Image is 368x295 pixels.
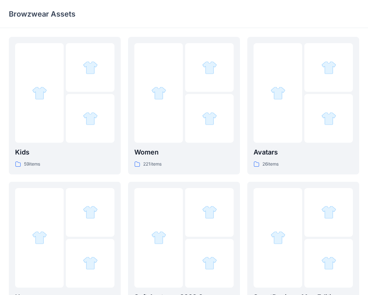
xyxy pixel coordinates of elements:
[321,256,336,271] img: folder 3
[262,160,279,168] p: 26 items
[202,111,217,126] img: folder 3
[202,256,217,271] img: folder 3
[128,37,240,174] a: folder 1folder 2folder 3Women221items
[83,256,98,271] img: folder 3
[134,147,234,157] p: Women
[247,37,359,174] a: folder 1folder 2folder 3Avatars26items
[321,205,336,220] img: folder 2
[9,37,121,174] a: folder 1folder 2folder 3Kids59items
[202,205,217,220] img: folder 2
[270,230,286,245] img: folder 1
[254,147,353,157] p: Avatars
[9,9,75,19] p: Browzwear Assets
[83,60,98,75] img: folder 2
[32,86,47,101] img: folder 1
[321,111,336,126] img: folder 3
[151,86,166,101] img: folder 1
[15,147,114,157] p: Kids
[202,60,217,75] img: folder 2
[83,111,98,126] img: folder 3
[270,86,286,101] img: folder 1
[151,230,166,245] img: folder 1
[83,205,98,220] img: folder 2
[32,230,47,245] img: folder 1
[321,60,336,75] img: folder 2
[143,160,162,168] p: 221 items
[24,160,40,168] p: 59 items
